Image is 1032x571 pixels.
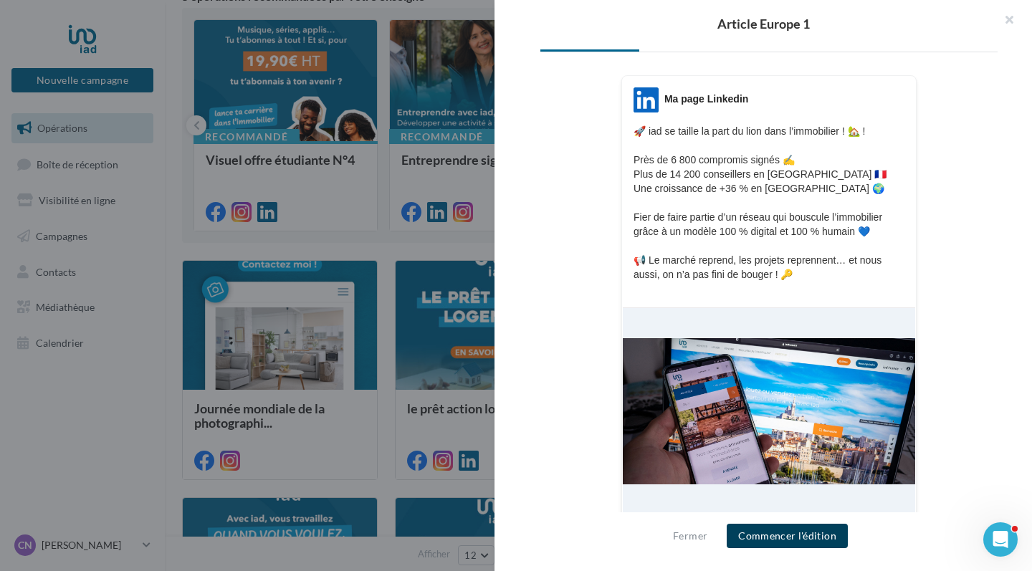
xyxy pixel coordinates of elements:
button: Fermer [667,527,713,544]
div: Ma page Linkedin [664,92,748,106]
iframe: Intercom live chat [983,522,1018,557]
p: 🚀 iad se taille la part du lion dans l’immobilier ! 🏡 ! Près de 6 800 compromis signés ✍️ Plus de... [634,124,904,296]
div: Article Europe 1 [517,17,1009,30]
button: Commencer l'édition [727,524,848,548]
